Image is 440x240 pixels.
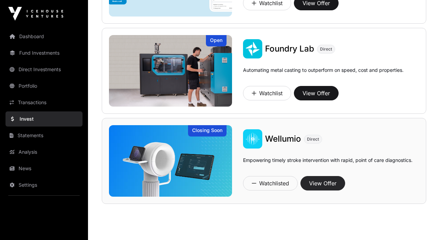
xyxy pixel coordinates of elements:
div: Open [206,35,227,46]
span: Direct [307,137,319,142]
img: Wellumio [109,125,232,197]
button: Watchlisted [243,176,298,190]
button: View Offer [294,86,339,100]
a: Analysis [5,144,82,160]
a: Statements [5,128,82,143]
a: WellumioClosing Soon [109,125,232,197]
img: Foundry Lab [243,39,262,58]
a: Foundry LabOpen [109,35,232,107]
span: Direct [320,46,332,52]
a: Direct Investments [5,62,82,77]
a: Invest [5,111,82,127]
img: Wellumio [243,129,262,149]
iframe: Chat Widget [406,207,440,240]
a: News [5,161,82,176]
a: Settings [5,177,82,193]
a: Foundry Lab [265,43,314,54]
a: Wellumio [265,133,301,144]
p: Empowering timely stroke intervention with rapid, point of care diagnostics. [243,157,412,173]
a: Transactions [5,95,82,110]
p: Automating metal casting to outperform on speed, cost and properties. [243,67,404,83]
button: View Offer [300,176,345,190]
a: Fund Investments [5,45,82,61]
img: Foundry Lab [109,35,232,107]
a: Portfolio [5,78,82,94]
span: Wellumio [265,134,301,144]
button: Watchlist [243,86,291,100]
img: Icehouse Ventures Logo [8,7,63,21]
span: Foundry Lab [265,44,314,54]
a: Dashboard [5,29,82,44]
div: Closing Soon [188,125,227,137]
